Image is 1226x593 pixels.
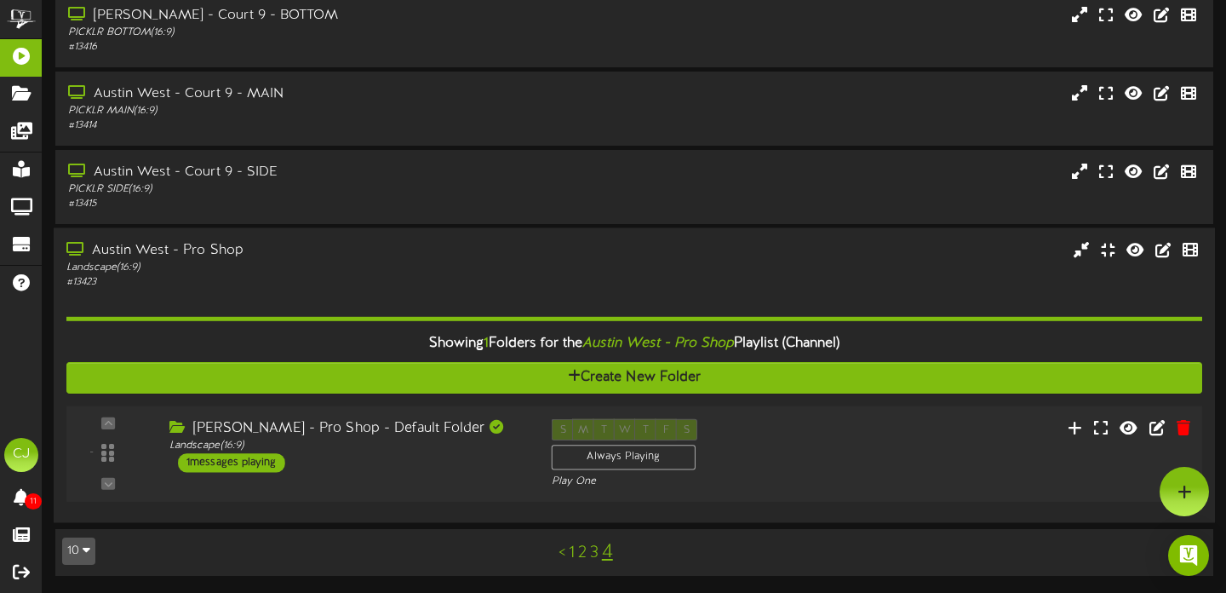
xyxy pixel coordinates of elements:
div: # 13416 [68,40,525,55]
div: Austin West - Pro Shop [66,241,524,261]
div: Landscape ( 16:9 ) [169,439,526,453]
div: 1 messages playing [178,453,285,472]
div: Play One [552,475,812,489]
div: Always Playing [552,445,696,470]
a: 1 [569,544,575,562]
span: 11 [25,493,42,510]
div: # 13414 [68,118,525,133]
div: Showing Folders for the Playlist (Channel) [54,325,1215,362]
div: Austin West - Court 9 - SIDE [68,163,525,182]
div: [PERSON_NAME] - Pro Shop - Default Folder [169,419,526,439]
a: 4 [602,541,613,563]
a: 2 [578,544,587,562]
div: Open Intercom Messenger [1168,535,1209,576]
i: Austin West - Pro Shop [582,336,734,351]
button: 10 [62,538,95,565]
div: PICKLR MAIN ( 16:9 ) [68,104,525,118]
div: Austin West - Court 9 - MAIN [68,84,525,104]
div: # 13415 [68,197,525,211]
div: PICKLR SIDE ( 16:9 ) [68,182,525,197]
div: [PERSON_NAME] - Court 9 - BOTTOM [68,6,525,26]
div: Landscape ( 16:9 ) [66,261,524,275]
div: PICKLR BOTTOM ( 16:9 ) [68,26,525,40]
button: Create New Folder [66,362,1202,394]
div: # 13423 [66,275,524,290]
span: 1 [484,336,489,351]
a: 3 [590,544,599,562]
a: < [559,544,565,562]
div: CJ [4,438,38,472]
